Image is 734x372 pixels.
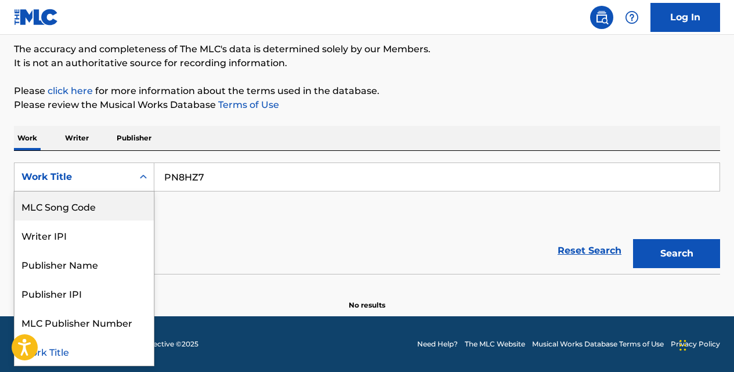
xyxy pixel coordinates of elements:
[15,337,154,366] div: Work Title
[14,42,720,56] p: The accuracy and completeness of The MLC's data is determined solely by our Members.
[650,3,720,32] a: Log In
[14,84,720,98] p: Please for more information about the terms used in the database.
[216,99,279,110] a: Terms of Use
[48,85,93,96] a: click here
[417,339,458,349] a: Need Help?
[14,162,720,274] form: Search Form
[113,126,155,150] p: Publisher
[15,279,154,308] div: Publisher IPI
[620,6,643,29] div: Help
[15,308,154,337] div: MLC Publisher Number
[349,286,385,310] p: No results
[633,239,720,268] button: Search
[15,192,154,221] div: MLC Song Code
[465,339,525,349] a: The MLC Website
[552,238,627,263] a: Reset Search
[14,126,41,150] p: Work
[532,339,664,349] a: Musical Works Database Terms of Use
[62,126,92,150] p: Writer
[679,328,686,363] div: Drag
[595,10,609,24] img: search
[590,6,613,29] a: Public Search
[15,221,154,250] div: Writer IPI
[21,170,126,184] div: Work Title
[676,316,734,372] iframe: Chat Widget
[671,339,720,349] a: Privacy Policy
[15,250,154,279] div: Publisher Name
[14,9,59,26] img: MLC Logo
[14,56,720,70] p: It is not an authoritative source for recording information.
[625,10,639,24] img: help
[14,98,720,112] p: Please review the Musical Works Database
